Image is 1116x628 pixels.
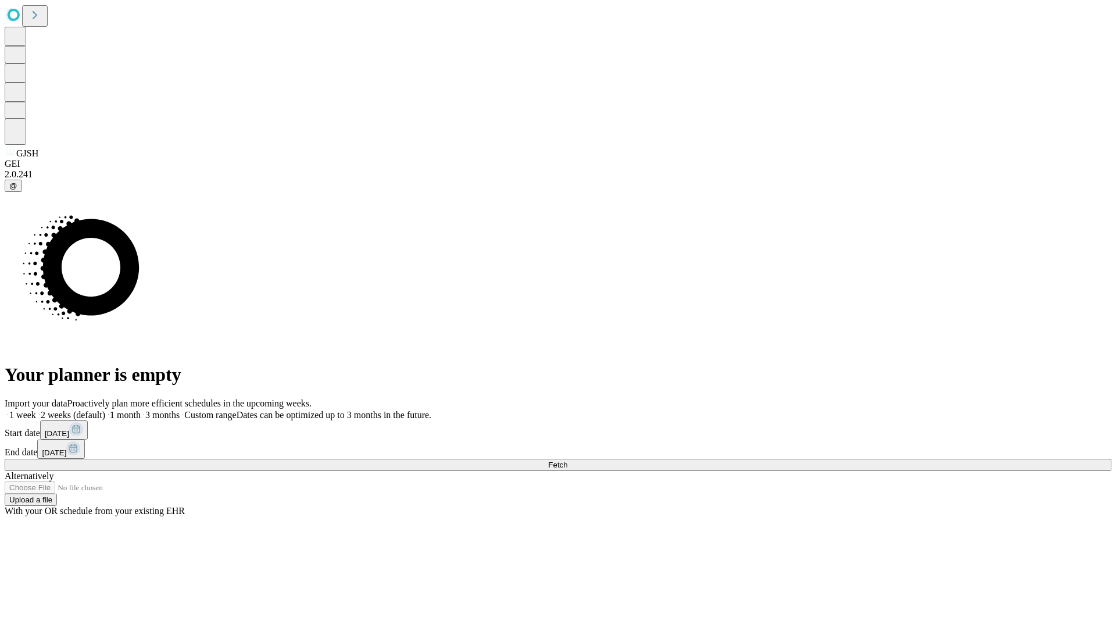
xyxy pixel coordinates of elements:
span: @ [9,181,17,190]
button: Upload a file [5,494,57,506]
span: Custom range [184,410,236,420]
button: Fetch [5,459,1111,471]
span: GJSH [16,148,38,158]
span: Import your data [5,398,67,408]
div: End date [5,440,1111,459]
h1: Your planner is empty [5,364,1111,386]
span: Proactively plan more efficient schedules in the upcoming weeks. [67,398,312,408]
span: [DATE] [45,429,69,438]
button: [DATE] [37,440,85,459]
span: 1 week [9,410,36,420]
span: 3 months [145,410,180,420]
button: @ [5,180,22,192]
span: Dates can be optimized up to 3 months in the future. [237,410,431,420]
div: GEI [5,159,1111,169]
span: Alternatively [5,471,53,481]
span: 2 weeks (default) [41,410,105,420]
span: With your OR schedule from your existing EHR [5,506,185,516]
button: [DATE] [40,420,88,440]
span: Fetch [548,461,567,469]
div: 2.0.241 [5,169,1111,180]
span: [DATE] [42,448,66,457]
div: Start date [5,420,1111,440]
span: 1 month [110,410,141,420]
